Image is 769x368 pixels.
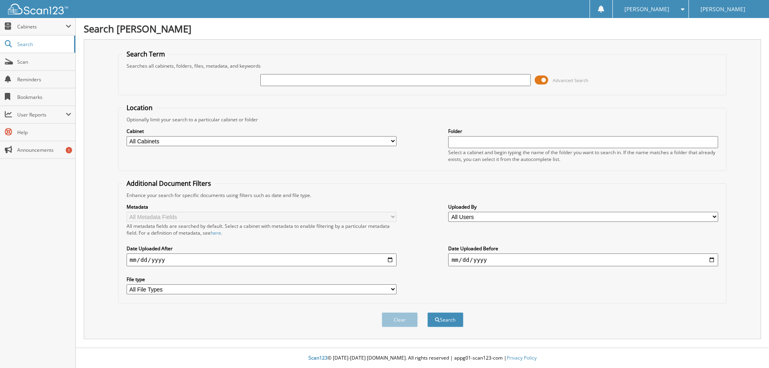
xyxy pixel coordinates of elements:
span: Scan123 [308,354,328,361]
a: Privacy Policy [507,354,537,361]
div: 1 [66,147,72,153]
div: Enhance your search for specific documents using filters such as date and file type. [123,192,723,199]
label: Date Uploaded After [127,245,397,252]
legend: Location [123,103,157,112]
legend: Additional Document Filters [123,179,215,188]
span: Search [17,41,70,48]
input: start [127,253,397,266]
legend: Search Term [123,50,169,58]
div: All metadata fields are searched by default. Select a cabinet with metadata to enable filtering b... [127,223,397,236]
div: © [DATE]-[DATE] [DOMAIN_NAME]. All rights reserved | appg01-scan123-com | [76,348,769,368]
button: Clear [382,312,418,327]
div: Select a cabinet and begin typing the name of the folder you want to search in. If the name match... [448,149,718,163]
input: end [448,253,718,266]
span: User Reports [17,111,66,118]
span: Bookmarks [17,94,71,101]
img: scan123-logo-white.svg [8,4,68,14]
span: Announcements [17,147,71,153]
label: Date Uploaded Before [448,245,718,252]
div: Optionally limit your search to a particular cabinet or folder [123,116,723,123]
label: Uploaded By [448,203,718,210]
label: File type [127,276,397,283]
span: Cabinets [17,23,66,30]
div: Searches all cabinets, folders, files, metadata, and keywords [123,62,723,69]
label: Metadata [127,203,397,210]
span: Help [17,129,71,136]
a: here [211,229,221,236]
span: Advanced Search [553,77,588,83]
span: [PERSON_NAME] [624,7,669,12]
span: [PERSON_NAME] [701,7,745,12]
button: Search [427,312,463,327]
span: Reminders [17,76,71,83]
span: Scan [17,58,71,65]
h1: Search [PERSON_NAME] [84,22,761,35]
label: Folder [448,128,718,135]
label: Cabinet [127,128,397,135]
